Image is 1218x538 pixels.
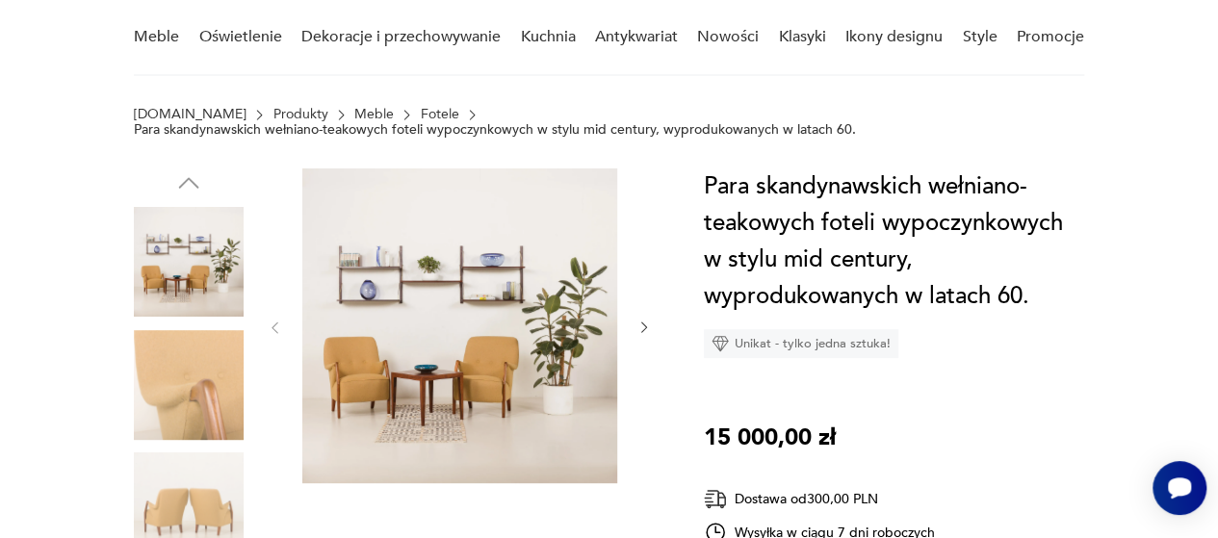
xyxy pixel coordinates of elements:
img: Zdjęcie produktu Para skandynawskich wełniano-teakowych foteli wypoczynkowych w stylu mid century... [302,168,617,483]
a: Fotele [421,107,459,122]
a: Meble [354,107,394,122]
iframe: Smartsupp widget button [1153,461,1206,515]
p: 15 000,00 zł [704,420,836,456]
div: Dostawa od 300,00 PLN [704,487,935,511]
img: Zdjęcie produktu Para skandynawskich wełniano-teakowych foteli wypoczynkowych w stylu mid century... [134,207,244,317]
img: Zdjęcie produktu Para skandynawskich wełniano-teakowych foteli wypoczynkowych w stylu mid century... [134,330,244,440]
a: Produkty [273,107,328,122]
div: Unikat - tylko jedna sztuka! [704,329,898,358]
img: Ikona diamentu [712,335,729,352]
h1: Para skandynawskich wełniano-teakowych foteli wypoczynkowych w stylu mid century, wyprodukowanych... [704,168,1084,315]
p: Para skandynawskich wełniano-teakowych foteli wypoczynkowych w stylu mid century, wyprodukowanych... [134,122,856,138]
a: [DOMAIN_NAME] [134,107,246,122]
img: Ikona dostawy [704,487,727,511]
